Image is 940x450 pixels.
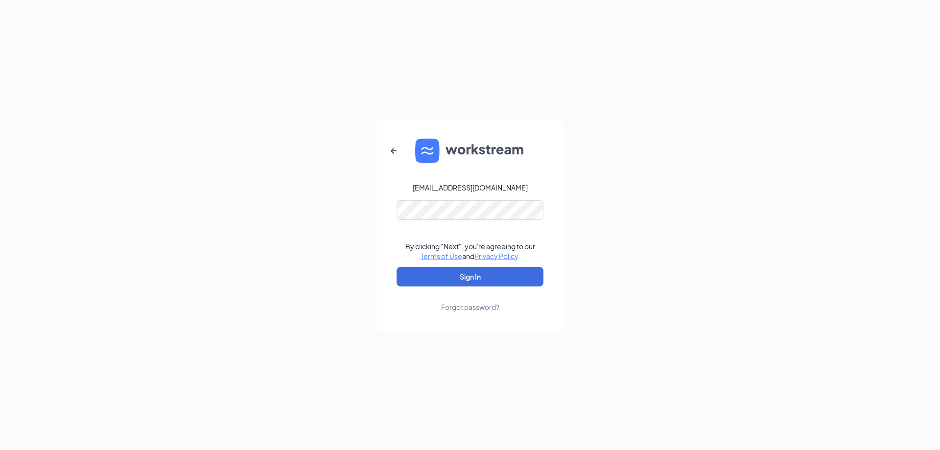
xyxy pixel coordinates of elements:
[382,139,405,163] button: ArrowLeftNew
[441,286,499,312] a: Forgot password?
[415,139,525,163] img: WS logo and Workstream text
[441,302,499,312] div: Forgot password?
[397,267,543,286] button: Sign In
[388,145,399,157] svg: ArrowLeftNew
[421,252,462,261] a: Terms of Use
[405,241,535,261] div: By clicking "Next", you're agreeing to our and .
[474,252,518,261] a: Privacy Policy
[413,183,528,192] div: [EMAIL_ADDRESS][DOMAIN_NAME]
